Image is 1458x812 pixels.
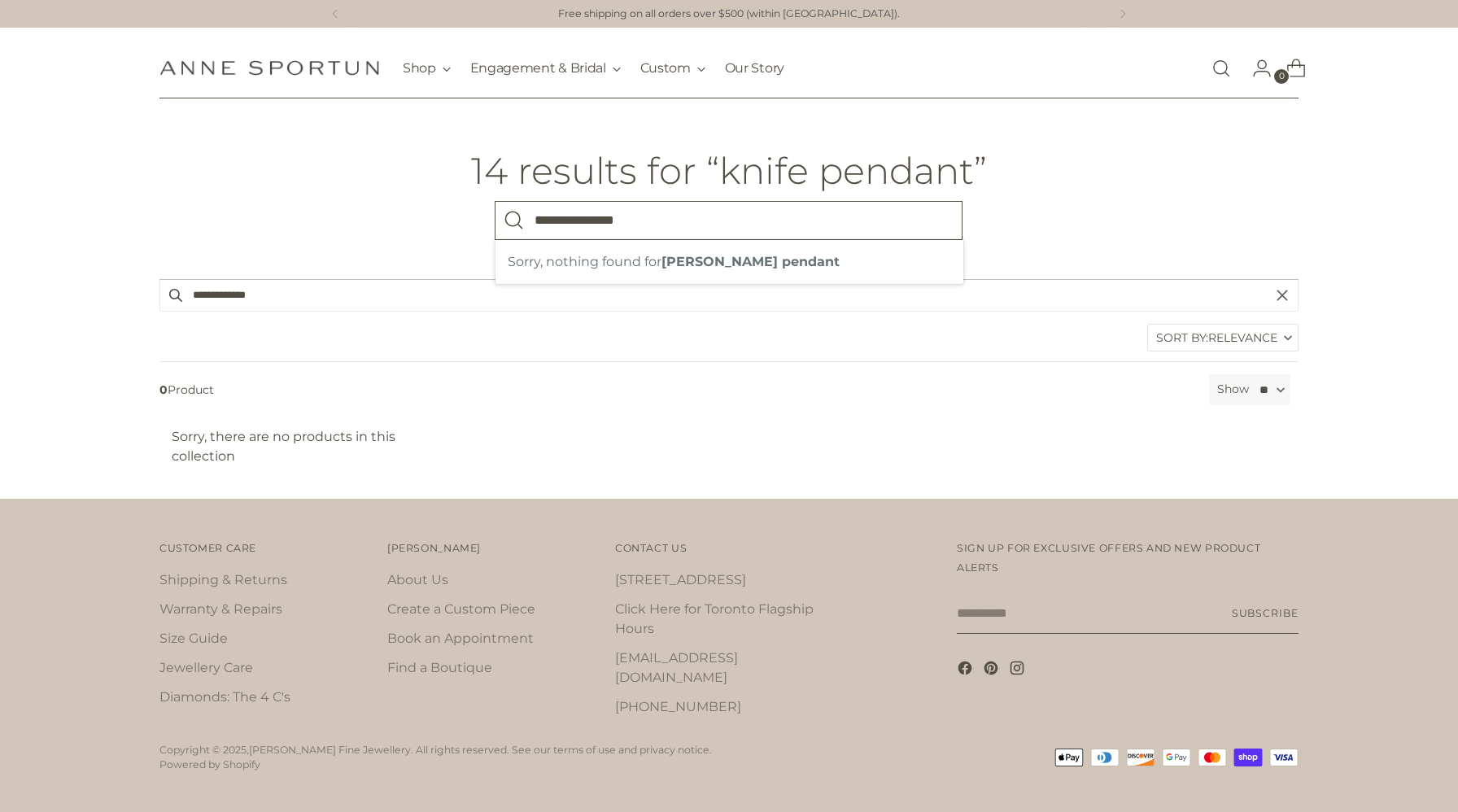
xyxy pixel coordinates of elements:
[640,50,705,86] button: Custom
[387,542,481,554] span: [PERSON_NAME]
[159,689,290,705] a: Diamonds: The 4 C's
[615,601,814,636] a: Click Here for Toronto Flagship Hours
[387,631,534,646] a: Book an Appointment
[1217,381,1249,398] label: Show
[661,252,840,272] b: [PERSON_NAME] pendant
[159,542,256,554] span: Customer Care
[159,601,282,617] a: Warranty & Repairs
[159,427,429,466] div: Sorry, there are no products in this collection
[615,572,746,587] a: [STREET_ADDRESS]
[159,631,228,646] a: Size Guide
[495,240,963,284] p: Sorry, nothing found for
[615,542,687,554] span: Contact Us
[159,279,1299,312] input: Search products
[1274,69,1289,84] span: 0
[725,50,784,86] a: Our Story
[1239,52,1272,85] a: Go to the account page
[1148,325,1298,351] label: Sort By:Relevance
[159,382,168,397] b: 0
[249,744,411,756] a: [PERSON_NAME] Fine Jewellery
[387,572,448,587] a: About Us
[159,60,379,76] a: Anne Sportun Fine Jewellery
[403,50,451,86] button: Shop
[159,743,712,758] p: Copyright © 2025, . All rights reserved. See our terms of use and privacy notice.
[159,660,253,675] a: Jewellery Care
[1208,325,1277,351] span: Relevance
[470,50,621,86] button: Engagement & Bridal
[1273,52,1306,85] a: Open cart modal
[387,660,492,675] a: Find a Boutique
[153,374,1203,405] span: Product
[957,542,1260,574] span: Sign up for exclusive offers and new product alerts
[615,699,741,714] a: [PHONE_NUMBER]
[471,151,987,191] h1: 14 results for “knife pendant”
[387,601,535,617] a: Create a Custom Piece
[1232,593,1299,634] button: Subscribe
[1205,52,1238,85] a: Open search modal
[615,650,738,685] a: [EMAIL_ADDRESS][DOMAIN_NAME]
[495,201,534,240] button: Search
[159,572,287,587] a: Shipping & Returns
[558,7,900,22] p: Free shipping on all orders over $500 (within [GEOGRAPHIC_DATA]).
[159,758,260,771] a: Powered by Shopify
